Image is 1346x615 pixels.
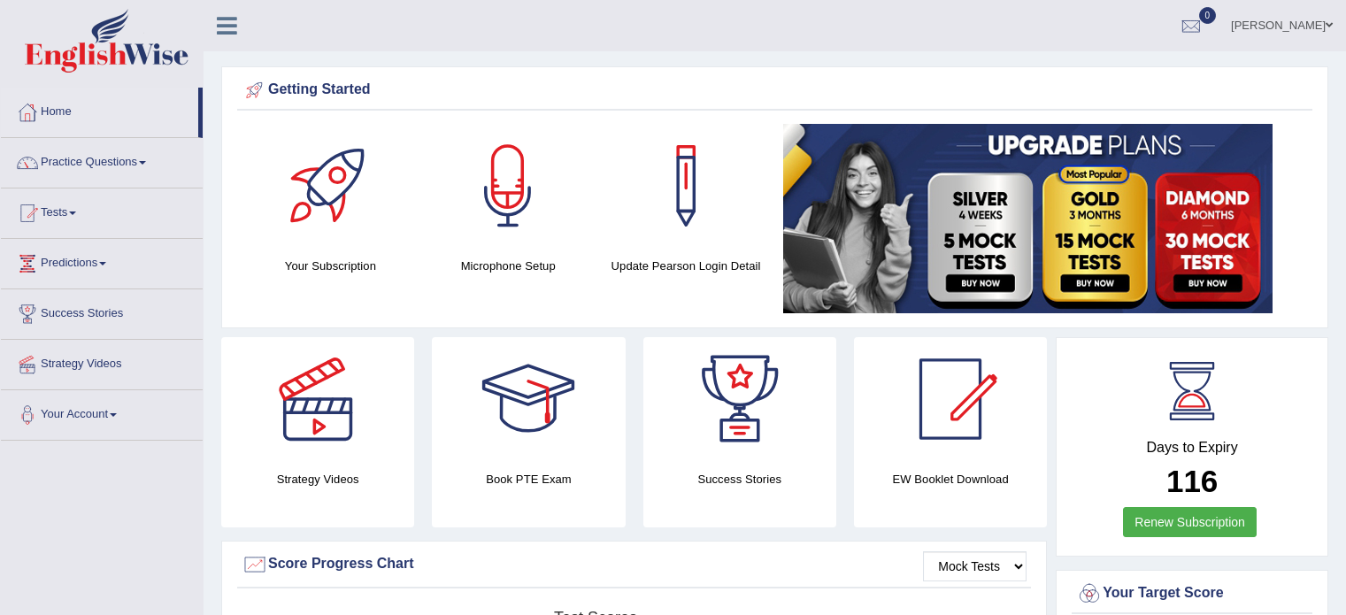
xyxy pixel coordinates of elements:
b: 116 [1166,464,1218,498]
a: Tests [1,188,203,233]
h4: EW Booklet Download [854,470,1047,488]
a: Your Account [1,390,203,434]
h4: Book PTE Exam [432,470,625,488]
img: small5.jpg [783,124,1273,313]
h4: Microphone Setup [428,257,588,275]
div: Your Target Score [1076,580,1308,607]
a: Strategy Videos [1,340,203,384]
a: Home [1,88,198,132]
h4: Days to Expiry [1076,440,1308,456]
h4: Your Subscription [250,257,411,275]
span: 0 [1199,7,1217,24]
div: Score Progress Chart [242,551,1027,578]
div: Getting Started [242,77,1308,104]
h4: Success Stories [643,470,836,488]
h4: Strategy Videos [221,470,414,488]
a: Practice Questions [1,138,203,182]
a: Success Stories [1,289,203,334]
a: Predictions [1,239,203,283]
a: Renew Subscription [1123,507,1257,537]
h4: Update Pearson Login Detail [606,257,766,275]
